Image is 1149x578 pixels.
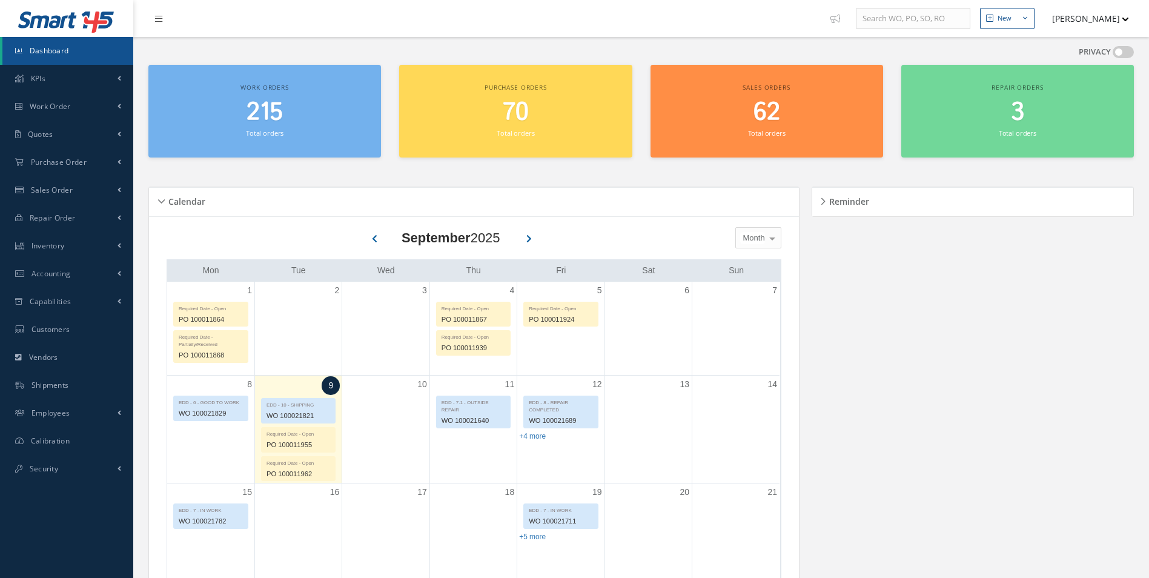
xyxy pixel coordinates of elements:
span: Calibration [31,436,70,446]
a: Wednesday [375,263,397,278]
a: September 12, 2025 [590,376,604,393]
button: New [980,8,1035,29]
div: EDD - 8 - REPAIR COMPLETED [524,396,597,414]
td: September 14, 2025 [692,375,780,483]
div: 2025 [402,228,500,248]
a: Thursday [464,263,483,278]
td: September 7, 2025 [692,282,780,376]
a: September 21, 2025 [765,483,780,501]
div: EDD - 6 - GOOD TO WORK [174,396,248,407]
a: September 14, 2025 [765,376,780,393]
a: September 3, 2025 [420,282,429,299]
a: Saturday [640,263,657,278]
div: EDD - 7 - IN WORK [174,504,248,514]
a: September 15, 2025 [240,483,254,501]
div: EDD - 7.1 - OUTSIDE REPAIR [437,396,510,414]
label: PRIVACY [1079,46,1111,58]
div: PO 100011924 [524,313,597,327]
div: Required Date - Open [262,457,335,467]
h5: Reminder [826,193,869,207]
a: September 19, 2025 [590,483,604,501]
span: 70 [503,95,529,130]
div: PO 100011868 [174,348,248,362]
span: Sales Order [31,185,73,195]
a: Dashboard [2,37,133,65]
a: September 4, 2025 [507,282,517,299]
div: Required Date - Open [174,302,248,313]
span: Repair Order [30,213,76,223]
span: 215 [247,95,283,130]
a: Sales orders 62 Total orders [651,65,883,158]
td: September 13, 2025 [604,375,692,483]
td: September 9, 2025 [254,375,342,483]
div: PO 100011867 [437,313,510,327]
div: WO 100021689 [524,414,597,428]
span: Repair orders [992,83,1043,91]
a: Repair orders 3 Total orders [901,65,1134,158]
a: September 7, 2025 [770,282,780,299]
a: September 10, 2025 [415,376,429,393]
span: Employees [31,408,70,418]
a: Friday [554,263,568,278]
div: Required Date - Partially/Received [174,331,248,348]
small: Total orders [246,128,283,138]
div: WO 100021782 [174,514,248,528]
div: PO 100011939 [437,341,510,355]
td: September 4, 2025 [429,282,517,376]
span: Work orders [240,83,288,91]
div: PO 100011955 [262,438,335,452]
span: Inventory [31,241,65,251]
span: Quotes [28,129,53,139]
td: September 5, 2025 [517,282,604,376]
div: New [998,13,1012,24]
span: Security [30,463,58,474]
small: Total orders [999,128,1036,138]
a: September 6, 2025 [682,282,692,299]
div: WO 100021829 [174,407,248,420]
td: September 6, 2025 [604,282,692,376]
span: Accounting [31,268,71,279]
a: September 16, 2025 [328,483,342,501]
td: September 8, 2025 [167,375,254,483]
span: Purchase Order [31,157,87,167]
span: Sales orders [743,83,790,91]
span: Month [740,232,765,244]
a: September 17, 2025 [415,483,429,501]
span: Customers [31,324,70,334]
a: Work orders 215 Total orders [148,65,381,158]
a: September 11, 2025 [503,376,517,393]
span: 3 [1011,95,1024,130]
a: September 9, 2025 [322,376,340,395]
a: Purchase orders 70 Total orders [399,65,632,158]
span: Capabilities [30,296,71,307]
div: EDD - 10 - SHIPPING [262,399,335,409]
div: EDD - 7 - IN WORK [524,504,597,514]
small: Total orders [748,128,786,138]
a: September 20, 2025 [677,483,692,501]
span: Work Order [30,101,71,111]
small: Total orders [497,128,534,138]
td: September 3, 2025 [342,282,429,376]
div: Required Date - Open [524,302,597,313]
a: Sunday [726,263,746,278]
span: Purchase orders [485,83,547,91]
td: September 2, 2025 [254,282,342,376]
div: PO 100011962 [262,467,335,481]
span: Shipments [31,380,69,390]
a: September 8, 2025 [245,376,254,393]
a: September 1, 2025 [245,282,254,299]
a: September 18, 2025 [503,483,517,501]
td: September 12, 2025 [517,375,604,483]
span: 62 [753,95,780,130]
div: Required Date - Open [437,331,510,341]
span: KPIs [31,73,45,84]
td: September 1, 2025 [167,282,254,376]
div: Required Date - Open [262,428,335,438]
a: Monday [200,263,221,278]
a: September 13, 2025 [677,376,692,393]
a: Show 4 more events [519,432,546,440]
button: [PERSON_NAME] [1041,7,1129,30]
span: Dashboard [30,45,69,56]
a: Show 5 more events [519,533,546,541]
div: PO 100011864 [174,313,248,327]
